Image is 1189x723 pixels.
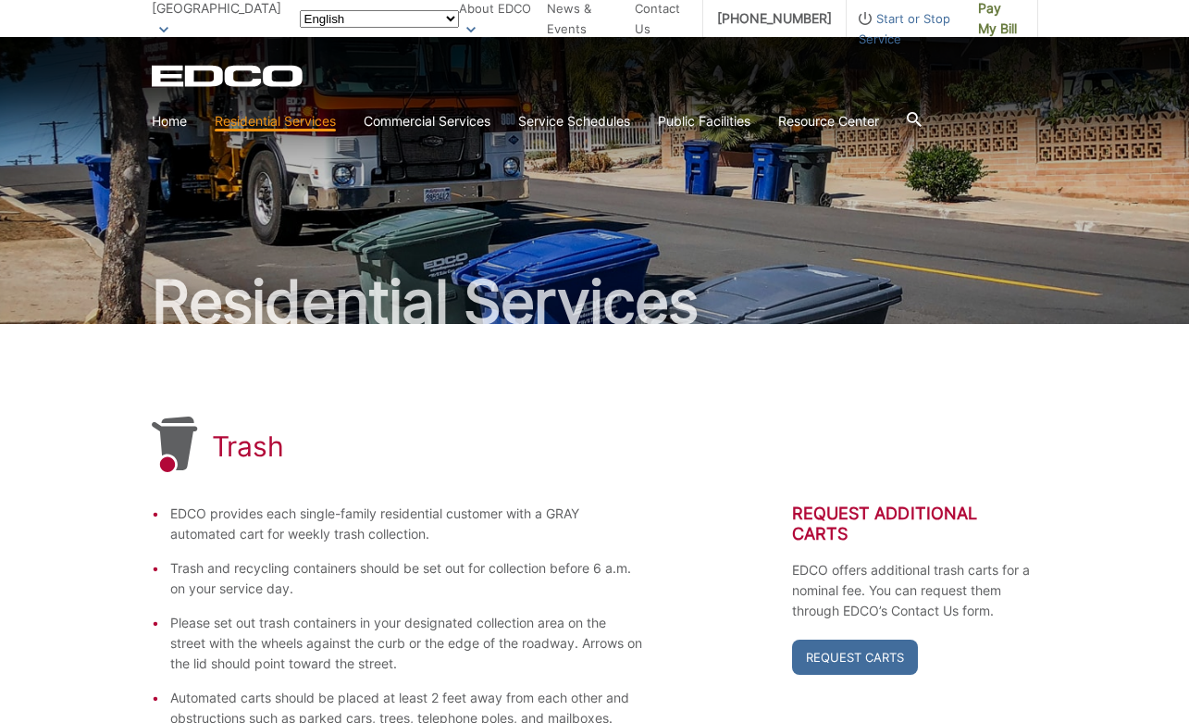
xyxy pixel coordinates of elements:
[152,111,187,131] a: Home
[792,504,1038,544] h2: Request Additional Carts
[152,272,1038,331] h2: Residential Services
[215,111,336,131] a: Residential Services
[152,65,305,87] a: EDCD logo. Return to the homepage.
[792,560,1038,621] p: EDCO offers additional trash carts for a nominal fee. You can request them through EDCO’s Contact...
[518,111,630,131] a: Service Schedules
[170,558,644,599] li: Trash and recycling containers should be set out for collection before 6 a.m. on your service day.
[364,111,490,131] a: Commercial Services
[300,10,459,28] select: Select a language
[792,640,918,675] a: Request Carts
[212,430,285,463] h1: Trash
[170,504,644,544] li: EDCO provides each single-family residential customer with a GRAY automated cart for weekly trash...
[658,111,750,131] a: Public Facilities
[170,613,644,674] li: Please set out trash containers in your designated collection area on the street with the wheels ...
[778,111,879,131] a: Resource Center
